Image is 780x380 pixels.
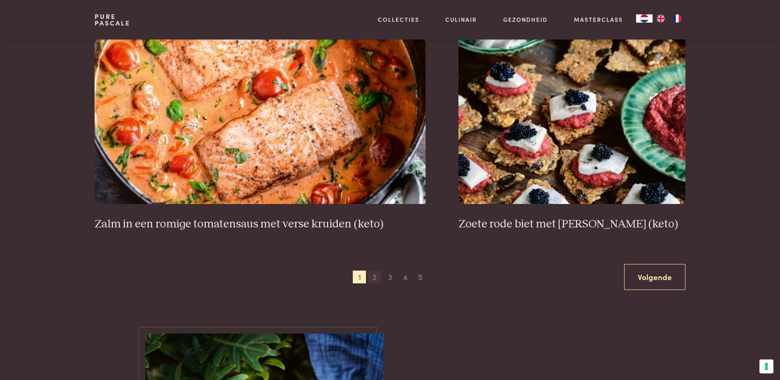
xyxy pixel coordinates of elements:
a: FR [669,14,685,23]
aside: Language selected: Nederlands [636,14,685,23]
span: 2 [368,271,381,284]
span: 3 [384,271,397,284]
span: 5 [414,271,427,284]
a: Culinair [445,15,477,24]
h3: Zoete rode biet met [PERSON_NAME] (keto) [458,217,685,232]
h3: Zalm in een romige tomatensaus met verse kruiden (keto) [95,217,426,232]
button: Uw voorkeuren voor toestemming voor trackingtechnologieën [759,359,773,373]
a: Gezondheid [503,15,548,24]
a: Zalm in een romige tomatensaus met verse kruiden (keto) Zalm in een romige tomatensaus met verse ... [95,39,426,231]
a: Zoete rode biet met zure haring (keto) Zoete rode biet met [PERSON_NAME] (keto) [458,39,685,231]
span: 1 [353,271,366,284]
img: Zoete rode biet met zure haring (keto) [458,39,685,204]
a: Masterclass [574,15,623,24]
a: Collecties [378,15,419,24]
span: 4 [399,271,412,284]
a: PurePascale [95,13,130,26]
div: Language [636,14,653,23]
ul: Language list [653,14,685,23]
a: EN [653,14,669,23]
img: Zalm in een romige tomatensaus met verse kruiden (keto) [95,39,426,204]
a: Volgende [624,264,685,290]
a: NL [636,14,653,23]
